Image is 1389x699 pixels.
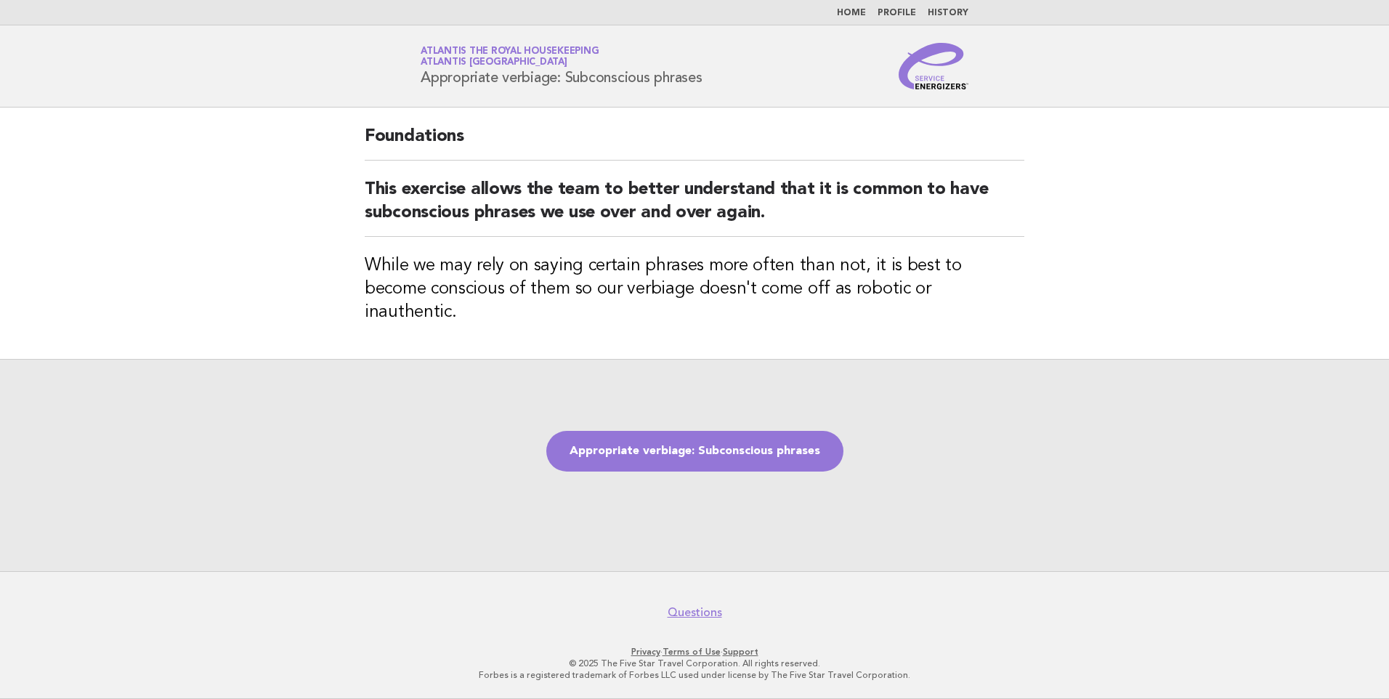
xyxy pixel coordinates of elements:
a: Questions [668,605,722,620]
h3: While we may rely on saying certain phrases more often than not, it is best to become conscious o... [365,254,1024,324]
a: Support [723,647,758,657]
a: Privacy [631,647,660,657]
img: Service Energizers [899,43,968,89]
p: Forbes is a registered trademark of Forbes LLC used under license by The Five Star Travel Corpora... [250,669,1139,681]
a: Terms of Use [663,647,721,657]
span: Atlantis [GEOGRAPHIC_DATA] [421,58,567,68]
h2: This exercise allows the team to better understand that it is common to have subconscious phrases... [365,178,1024,237]
a: Home [837,9,866,17]
p: © 2025 The Five Star Travel Corporation. All rights reserved. [250,658,1139,669]
a: History [928,9,968,17]
a: Atlantis the Royal HousekeepingAtlantis [GEOGRAPHIC_DATA] [421,47,599,67]
h1: Appropriate verbiage: Subconscious phrases [421,47,702,85]
h2: Foundations [365,125,1024,161]
p: · · [250,646,1139,658]
a: Appropriate verbiage: Subconscious phrases [546,431,843,472]
a: Profile [878,9,916,17]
